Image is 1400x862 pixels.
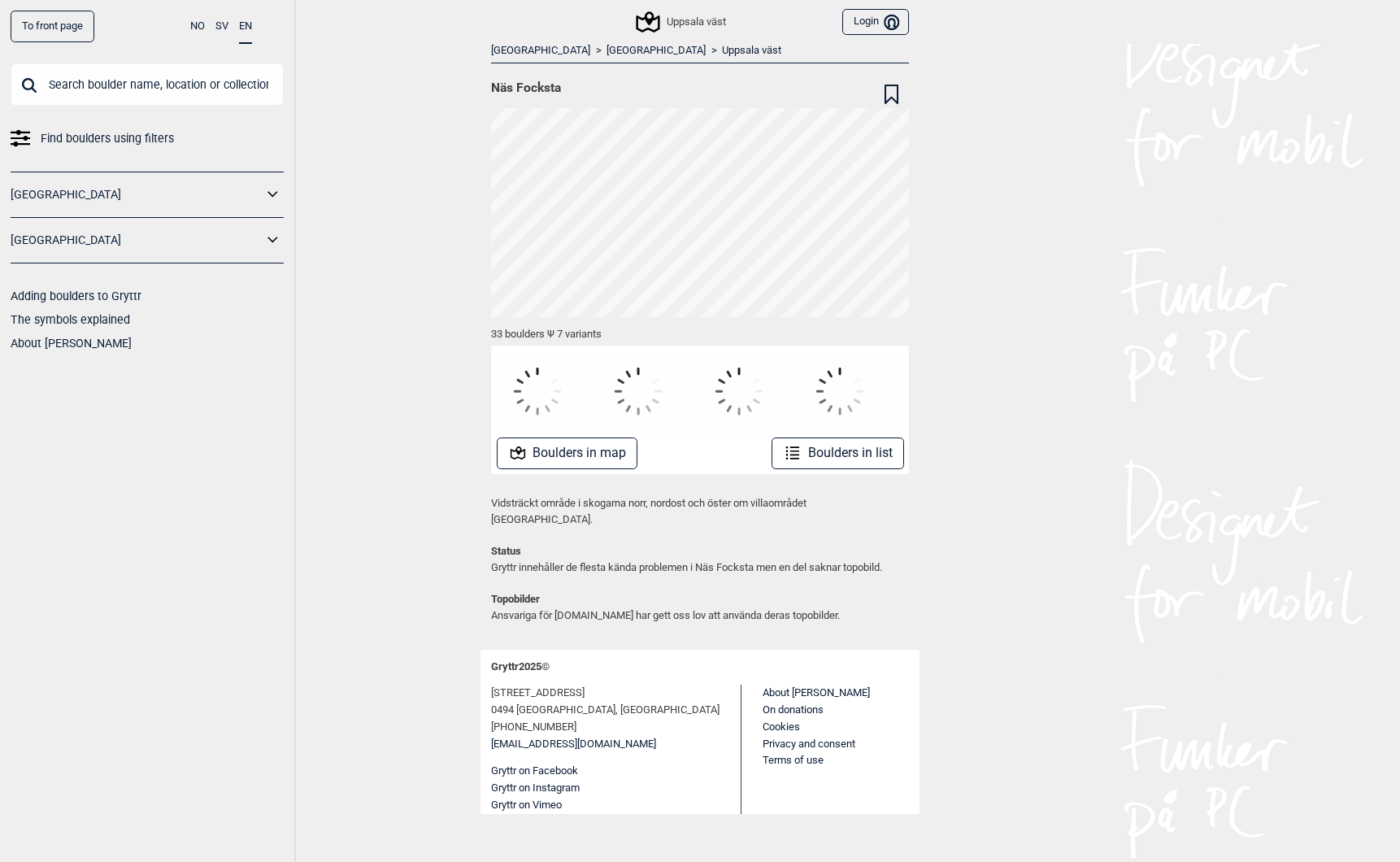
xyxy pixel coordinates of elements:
[763,686,870,699] a: About [PERSON_NAME]
[11,11,94,42] a: To front page
[11,127,284,150] a: Find boulders using filters
[711,44,717,58] span: >
[491,763,578,780] button: Gryttr on Facebook
[491,591,909,623] p: Ansvariga för [DOMAIN_NAME] har gett oss lov att använda deras topobilder.
[497,438,638,469] button: Boulders in map
[190,11,205,42] button: NO
[491,317,909,346] div: 33 boulders Ψ 7 variants
[842,9,909,36] button: Login
[491,543,909,575] p: Gryttr innehåller de flesta kända problemen i Näs Focksta men en del saknar topobild.
[11,290,141,303] a: Adding boulders to Gryttr
[491,593,540,605] strong: Topobilder
[491,797,562,814] button: Gryttr on Vimeo
[763,703,824,716] a: On donations
[491,650,909,685] div: Gryttr 2025 ©
[215,11,228,42] button: SV
[722,44,781,58] a: Uppsala väst
[11,229,263,252] a: [GEOGRAPHIC_DATA]
[41,127,174,150] span: Find boulders using filters
[763,721,800,733] a: Cookies
[491,719,576,736] span: [PHONE_NUMBER]
[491,685,585,702] span: [STREET_ADDRESS]
[491,44,590,58] a: [GEOGRAPHIC_DATA]
[491,780,580,797] button: Gryttr on Instagram
[11,63,284,106] input: Search boulder name, location or collection
[491,736,656,753] a: [EMAIL_ADDRESS][DOMAIN_NAME]
[638,12,725,32] div: Uppsala väst
[11,183,263,207] a: [GEOGRAPHIC_DATA]
[491,545,521,557] strong: Status
[596,44,602,58] span: >
[11,313,130,326] a: The symbols explained
[491,702,720,719] span: 0494 [GEOGRAPHIC_DATA], [GEOGRAPHIC_DATA]
[763,754,824,766] a: Terms of use
[491,80,561,96] span: Näs Focksta
[491,495,909,527] p: Vidsträckt område i skogarna norr, nordost och öster om villaområdet [GEOGRAPHIC_DATA].
[607,44,706,58] a: [GEOGRAPHIC_DATA]
[11,337,132,350] a: About [PERSON_NAME]
[763,738,855,750] a: Privacy and consent
[239,11,252,44] button: EN
[772,438,904,469] button: Boulders in list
